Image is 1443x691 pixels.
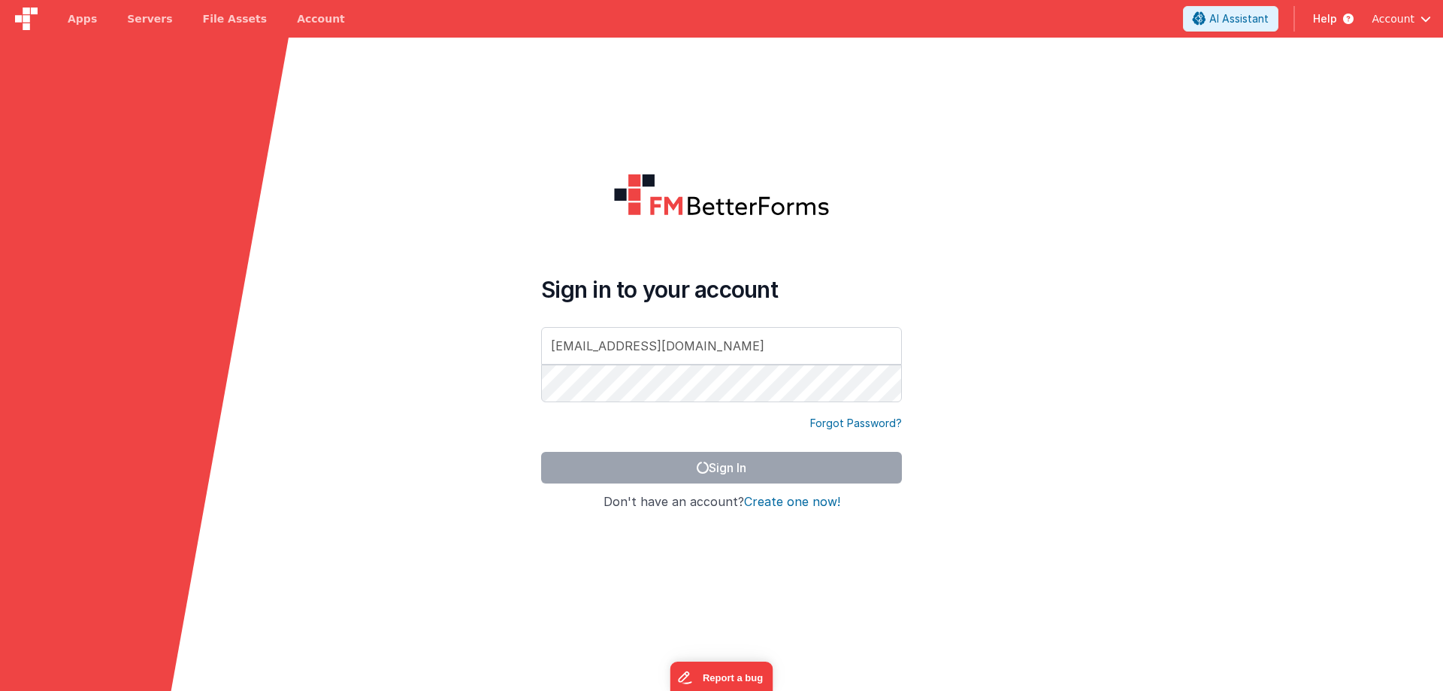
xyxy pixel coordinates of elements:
[1313,11,1337,26] span: Help
[810,416,902,431] a: Forgot Password?
[1372,11,1431,26] button: Account
[541,327,902,365] input: Email Address
[541,276,902,303] h4: Sign in to your account
[541,452,902,483] button: Sign In
[1209,11,1269,26] span: AI Assistant
[1372,11,1414,26] span: Account
[541,496,902,509] h4: Don't have an account?
[203,11,268,26] span: File Assets
[68,11,97,26] span: Apps
[1183,6,1278,32] button: AI Assistant
[744,496,840,509] button: Create one now!
[127,11,172,26] span: Servers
